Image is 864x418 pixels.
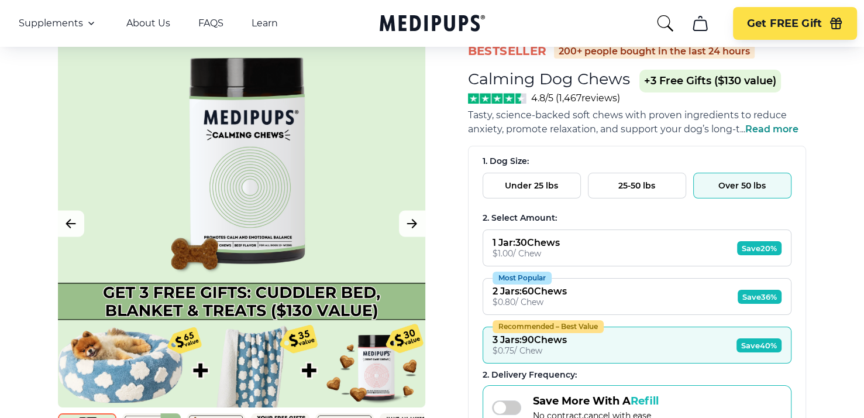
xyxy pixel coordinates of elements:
span: Get FREE Gift [747,17,822,30]
button: 25-50 lbs [588,173,686,198]
button: search [656,14,674,33]
a: About Us [126,18,170,29]
span: Save More With A [533,395,659,407]
button: 1 Jar:30Chews$1.00/ ChewSave20% [483,229,791,266]
div: 200+ people bought in the last 24 hours [554,44,755,59]
span: Read more [745,124,798,135]
button: Get FREE Gift [733,7,857,40]
div: Most Popular [493,272,552,285]
a: Learn [252,18,278,29]
span: +3 Free Gifts ($130 value) [639,70,781,92]
span: Save 20% [737,241,782,255]
img: Stars - 4.8 [468,93,527,104]
div: 2 Jars : 60 Chews [493,286,567,297]
div: $ 0.80 / Chew [493,297,567,307]
button: Next Image [399,211,425,237]
span: Tasty, science-backed soft chews with proven ingredients to reduce [468,109,787,121]
a: FAQS [198,18,223,29]
h1: Calming Dog Chews [468,69,630,88]
span: Supplements [19,18,83,29]
span: ... [740,124,798,135]
div: 2. Select Amount: [483,213,791,224]
button: Supplements [19,16,98,30]
button: Over 50 lbs [693,173,791,198]
div: $ 1.00 / Chew [493,248,560,259]
div: Recommended – Best Value [493,320,604,333]
span: Refill [631,395,659,407]
span: Save 36% [738,290,782,304]
span: 2 . Delivery Frequency: [483,369,577,380]
div: $ 0.75 / Chew [493,345,567,356]
span: anxiety, promote relaxation, and support your dog’s long-t [468,124,740,135]
a: Medipups [380,12,485,36]
button: Recommended – Best Value3 Jars:90Chews$0.75/ ChewSave40% [483,327,791,364]
span: 4.8/5 ( 1,467 reviews) [531,92,620,104]
div: 3 Jars : 90 Chews [493,334,567,345]
button: Under 25 lbs [483,173,581,198]
div: 1. Dog Size: [483,156,791,167]
button: Previous Image [58,211,84,237]
button: Most Popular2 Jars:60Chews$0.80/ ChewSave36% [483,278,791,315]
button: cart [686,9,714,37]
span: Save 40% [736,338,782,352]
div: 1 Jar : 30 Chews [493,237,560,248]
span: BestSeller [468,43,547,59]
